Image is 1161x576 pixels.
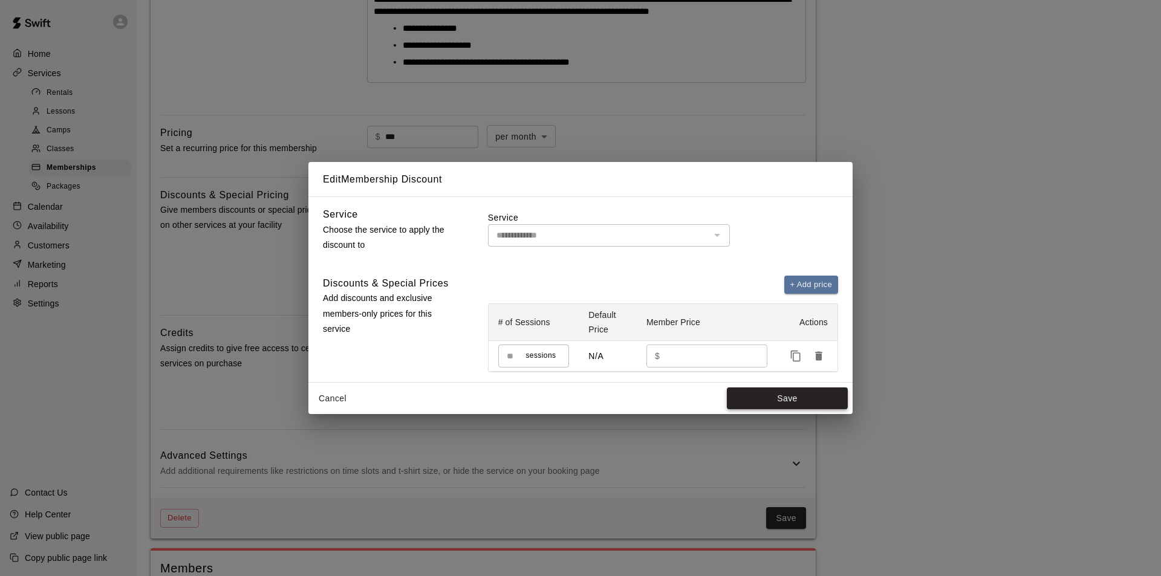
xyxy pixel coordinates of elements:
[588,350,627,363] p: N/A
[489,304,579,341] th: # of Sessions
[308,162,853,197] h2: Edit Membership Discount
[810,347,828,365] button: Delete price
[579,304,637,341] th: Default Price
[727,387,848,410] button: Save
[323,276,449,291] h6: Discounts & Special Prices
[637,304,777,341] th: Member Price
[323,291,457,337] p: Add discounts and exclusive members-only prices for this service
[488,212,838,224] label: Service
[313,387,352,410] button: Cancel
[655,350,660,363] p: $
[525,350,556,362] span: sessions
[787,347,805,365] button: Duplicate price
[784,276,839,294] button: + Add price
[777,304,837,341] th: Actions
[323,222,457,253] p: Choose the service to apply the discount to
[323,207,358,222] h6: Service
